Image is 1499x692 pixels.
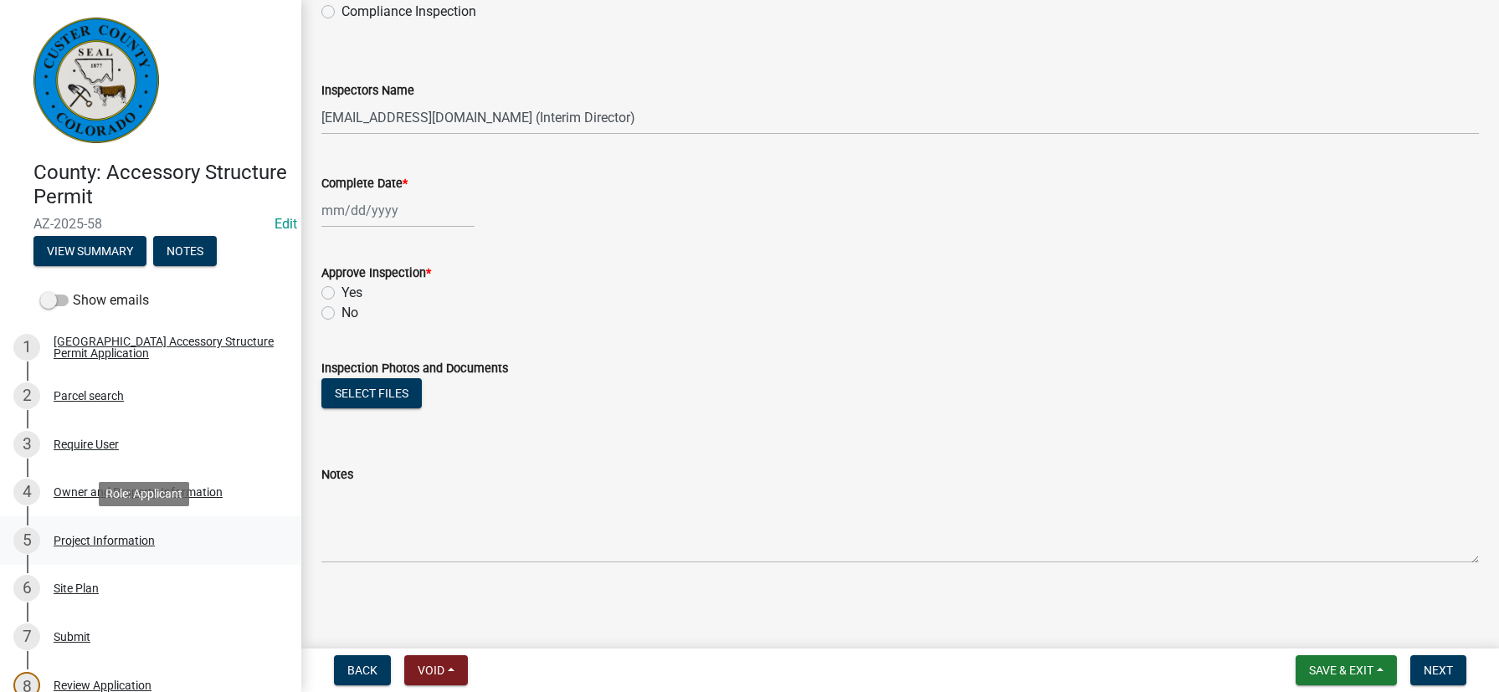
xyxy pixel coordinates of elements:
button: Select files [321,378,422,408]
label: Complete Date [321,178,408,190]
label: Compliance Inspection [341,2,476,22]
wm-modal-confirm: Notes [153,245,217,259]
input: mm/dd/yyyy [321,193,475,228]
div: Site Plan [54,582,99,594]
label: Approve Inspection [321,268,431,279]
div: 4 [13,479,40,505]
div: 5 [13,527,40,554]
label: Inspectors Name [321,85,414,97]
label: Yes [341,283,362,303]
span: Back [347,664,377,677]
div: Project Information [54,535,155,546]
button: View Summary [33,236,146,266]
button: Next [1410,655,1466,685]
span: Save & Exit [1309,664,1373,677]
div: 7 [13,623,40,650]
span: Void [418,664,444,677]
div: Parcel search [54,390,124,402]
label: Inspection Photos and Documents [321,363,508,375]
div: Submit [54,631,90,643]
div: 3 [13,431,40,458]
div: 2 [13,382,40,409]
label: Notes [321,469,353,481]
label: Show emails [40,290,149,310]
button: Save & Exit [1296,655,1397,685]
div: Require User [54,438,119,450]
button: Back [334,655,391,685]
wm-modal-confirm: Summary [33,245,146,259]
img: Custer County, Colorado [33,18,159,143]
span: Next [1424,664,1453,677]
label: No [341,303,358,323]
button: Notes [153,236,217,266]
div: Role: Applicant [99,482,189,506]
span: AZ-2025-58 [33,216,268,232]
div: Owner and Property Information [54,486,223,498]
div: [GEOGRAPHIC_DATA] Accessory Structure Permit Application [54,336,275,359]
div: Review Application [54,679,151,691]
div: 6 [13,575,40,602]
a: Edit [275,216,297,232]
div: 1 [13,334,40,361]
h4: County: Accessory Structure Permit [33,161,288,209]
button: Void [404,655,468,685]
wm-modal-confirm: Edit Application Number [275,216,297,232]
